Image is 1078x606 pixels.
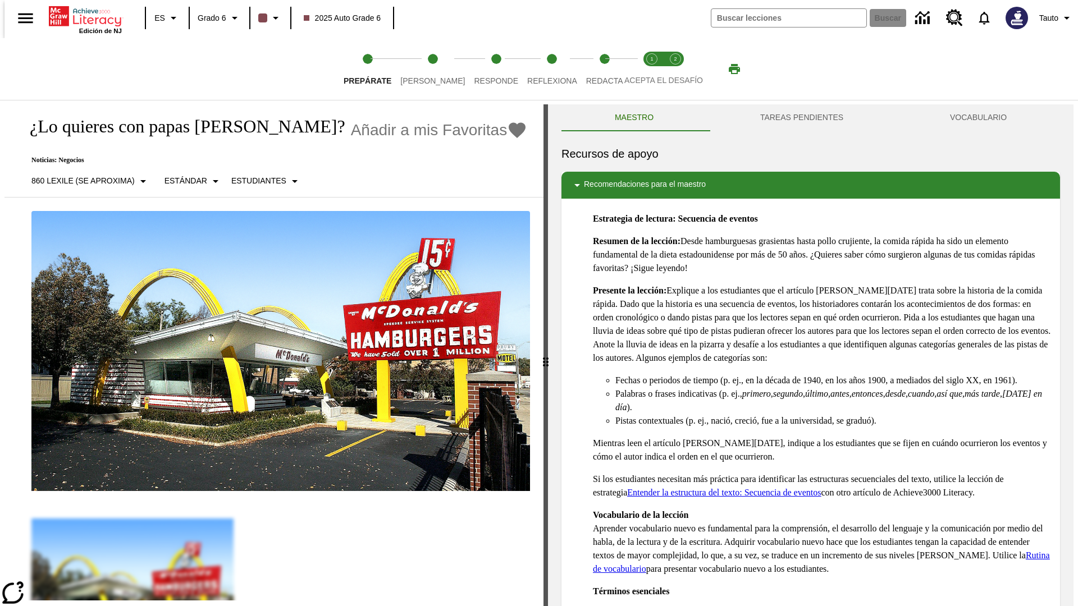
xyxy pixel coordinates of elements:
strong: Términos esenciales [593,586,669,596]
button: Imprimir [716,59,752,79]
button: TAREAS PENDIENTES [707,104,897,131]
em: desde [885,389,906,398]
input: Buscar campo [711,9,866,27]
p: Mientras leen el artículo [PERSON_NAME][DATE], indique a los estudiantes que se fijen en cuándo o... [593,437,1051,463]
button: Seleccionar estudiante [227,171,306,191]
p: Aprender vocabulario nuevo es fundamental para la comprensión, el desarrollo del lenguaje y la co... [593,508,1051,576]
p: Estudiantes [231,175,286,187]
strong: Presente la lección: [593,286,666,295]
em: más tarde [965,389,1000,398]
a: Entender la estructura del texto: Secuencia de eventos [627,488,821,497]
p: Si los estudiantes necesitan más práctica para identificar las estructuras secuenciales del texto... [593,472,1051,499]
span: Grado 6 [198,12,226,24]
strong: Estrategia de lectura: Secuencia de eventos [593,214,758,223]
button: Responde step 3 of 5 [465,38,527,100]
p: Explique a los estudiantes que el artículo [PERSON_NAME][DATE] trata sobre la historia de la comi... [593,284,1051,365]
span: Edición de NJ [79,27,122,34]
button: Escoja un nuevo avatar [999,3,1035,33]
button: Acepta el desafío contesta step 2 of 2 [659,38,692,100]
a: Centro de información [908,3,939,34]
em: primero [742,389,771,398]
button: Abrir el menú lateral [9,2,42,35]
div: Instructional Panel Tabs [561,104,1060,131]
em: antes [830,389,849,398]
span: Responde [474,76,518,85]
button: Prepárate step 1 of 5 [335,38,400,100]
button: El color de la clase es café oscuro. Cambiar el color de la clase. [254,8,287,28]
button: Perfil/Configuración [1035,8,1078,28]
li: Pistas contextuales (p. ej., nació, creció, fue a la universidad, se graduó). [615,414,1051,428]
button: Seleccione Lexile, 860 Lexile (Se aproxima) [27,171,154,191]
button: VOCABULARIO [897,104,1060,131]
em: último [805,389,828,398]
div: activity [548,104,1074,606]
button: Añadir a mis Favoritas - ¿Lo quieres con papas fritas? [351,120,528,140]
span: Redacta [586,76,623,85]
em: cuando [908,389,934,398]
strong: Vocabulario de la lección [593,510,689,520]
button: Lenguaje: ES, Selecciona un idioma [149,8,185,28]
p: 860 Lexile (Se aproxima) [31,175,135,187]
button: Redacta step 5 of 5 [577,38,632,100]
button: Maestro [561,104,707,131]
em: entonces [852,389,883,398]
h6: Recursos de apoyo [561,145,1060,163]
text: 1 [650,56,653,62]
li: Fechas o periodos de tiempo (p. ej., en la década de 1940, en los años 1900, a mediados del siglo... [615,374,1051,387]
div: Portada [49,4,122,34]
span: Reflexiona [527,76,577,85]
p: Estándar [165,175,207,187]
img: Avatar [1006,7,1028,29]
em: segundo [773,389,803,398]
span: [PERSON_NAME] [400,76,465,85]
button: Tipo de apoyo, Estándar [160,171,227,191]
span: Tauto [1039,12,1058,24]
div: Recomendaciones para el maestro [561,172,1060,199]
strong: Resumen de la lección: [593,236,680,246]
em: así que [937,389,962,398]
li: Palabras o frases indicativas (p. ej., , , , , , , , , , ). [615,387,1051,414]
span: Añadir a mis Favoritas [351,121,508,139]
span: ES [154,12,165,24]
span: Prepárate [344,76,391,85]
h1: ¿Lo quieres con papas [PERSON_NAME]? [18,116,345,137]
a: Centro de recursos, Se abrirá en una pestaña nueva. [939,3,970,33]
button: Grado: Grado 6, Elige un grado [193,8,246,28]
p: Recomendaciones para el maestro [584,178,706,192]
button: Acepta el desafío lee step 1 of 2 [636,38,668,100]
div: Pulsa la tecla de intro o la barra espaciadora y luego presiona las flechas de derecha e izquierd... [543,104,548,606]
text: 2 [674,56,677,62]
div: reading [4,104,543,600]
span: 2025 Auto Grade 6 [304,12,381,24]
a: Notificaciones [970,3,999,33]
button: Reflexiona step 4 of 5 [518,38,586,100]
p: Noticias: Negocios [18,156,527,164]
img: Uno de los primeros locales de McDonald's, con el icónico letrero rojo y los arcos amarillos. [31,211,530,492]
p: Desde hamburguesas grasientas hasta pollo crujiente, la comida rápida ha sido un elemento fundame... [593,235,1051,275]
button: Lee step 2 of 5 [391,38,474,100]
span: ACEPTA EL DESAFÍO [624,76,703,85]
